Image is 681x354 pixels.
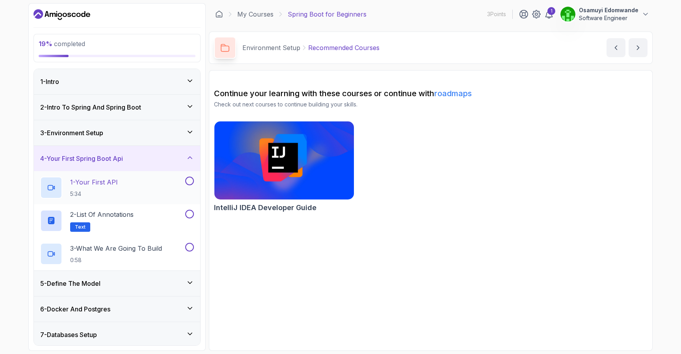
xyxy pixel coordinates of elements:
button: 1-Your First API5:34 [40,177,194,199]
p: 1 - Your First API [70,177,118,187]
button: 2-Intro To Spring And Spring Boot [34,95,200,120]
h3: 7 - Databases Setup [40,330,97,339]
p: 5:34 [70,190,118,198]
button: 4-Your First Spring Boot Api [34,146,200,171]
span: Text [75,224,86,230]
img: IntelliJ IDEA Developer Guide card [214,121,354,199]
p: Check out next courses to continue building your skills. [214,101,648,108]
a: IntelliJ IDEA Developer Guide cardIntelliJ IDEA Developer Guide [214,121,354,213]
h3: 2 - Intro To Spring And Spring Boot [40,102,141,112]
h3: 4 - Your First Spring Boot Api [40,154,123,163]
button: 2-List of AnnotationsText [40,210,194,232]
p: Spring Boot for Beginners [288,9,367,19]
button: next content [629,38,648,57]
a: My Courses [237,9,274,19]
img: user profile image [560,7,575,22]
button: previous content [607,38,625,57]
button: 7-Databases Setup [34,322,200,347]
h3: 5 - Define The Model [40,279,100,288]
button: 3-Environment Setup [34,120,200,145]
p: Recommended Courses [308,43,380,52]
p: Software Engineer [579,14,638,22]
p: Environment Setup [242,43,300,52]
button: 5-Define The Model [34,271,200,296]
button: user profile imageOsamuyi EdomwandeSoftware Engineer [560,6,649,22]
button: 6-Docker And Postgres [34,296,200,322]
button: 1-Intro [34,69,200,94]
h3: 1 - Intro [40,77,59,86]
p: 3 Points [487,10,506,18]
span: completed [39,40,85,48]
a: 1 [544,9,554,19]
p: 0:58 [70,256,162,264]
p: Osamuyi Edomwande [579,6,638,14]
p: 3 - What We Are Going To Build [70,244,162,253]
p: 2 - List of Annotations [70,210,134,219]
h2: IntelliJ IDEA Developer Guide [214,202,316,213]
span: 19 % [39,40,52,48]
h2: Continue your learning with these courses or continue with [214,88,648,99]
a: Dashboard [215,10,223,18]
a: Dashboard [33,8,90,21]
h3: 3 - Environment Setup [40,128,103,138]
a: roadmaps [434,89,472,98]
button: 3-What We Are Going To Build0:58 [40,243,194,265]
div: 1 [547,7,555,15]
h3: 6 - Docker And Postgres [40,304,110,314]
